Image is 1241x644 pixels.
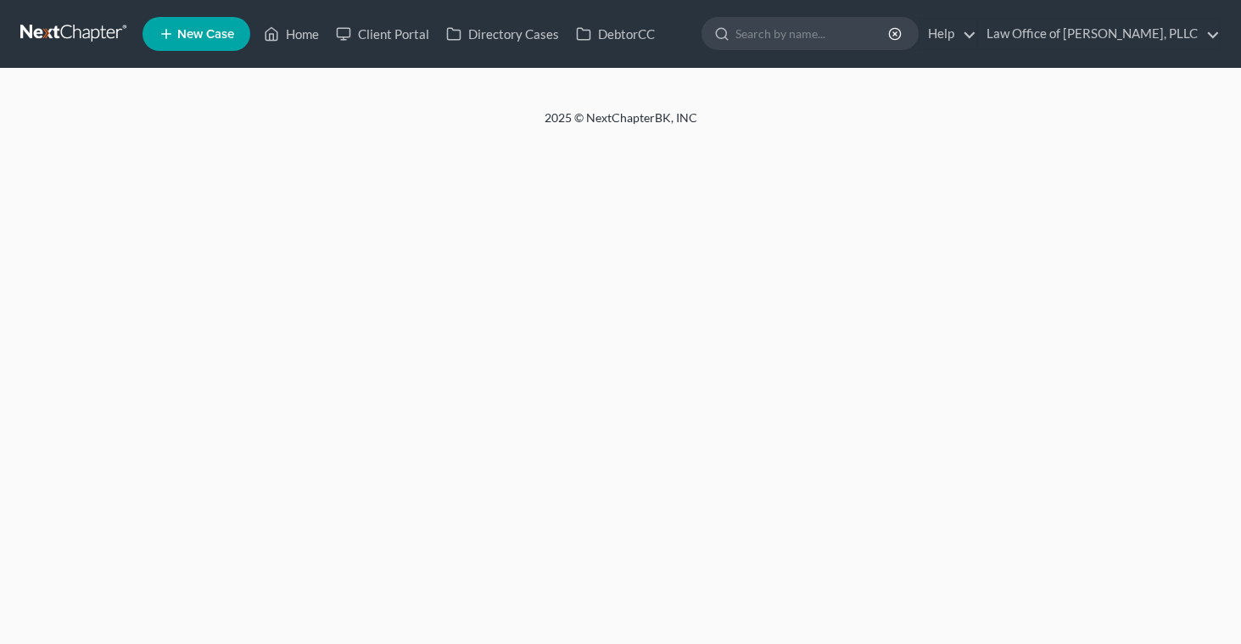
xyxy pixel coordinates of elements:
[978,19,1220,49] a: Law Office of [PERSON_NAME], PLLC
[920,19,976,49] a: Help
[438,19,567,49] a: Directory Cases
[567,19,663,49] a: DebtorCC
[137,109,1104,140] div: 2025 © NextChapterBK, INC
[327,19,438,49] a: Client Portal
[177,28,234,41] span: New Case
[255,19,327,49] a: Home
[735,18,891,49] input: Search by name...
